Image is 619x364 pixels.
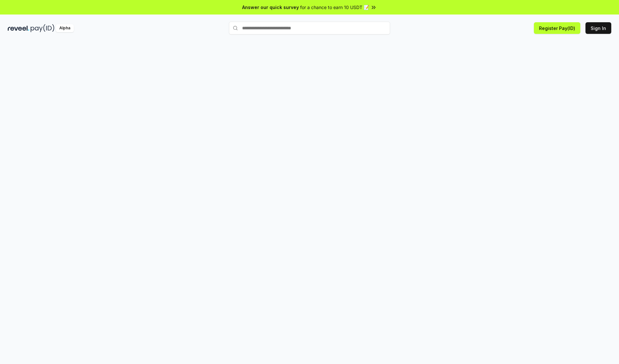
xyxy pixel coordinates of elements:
span: Answer our quick survey [242,4,299,11]
img: pay_id [31,24,54,32]
div: Alpha [56,24,74,32]
span: for a chance to earn 10 USDT 📝 [300,4,369,11]
button: Sign In [585,22,611,34]
img: reveel_dark [8,24,29,32]
button: Register Pay(ID) [534,22,580,34]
